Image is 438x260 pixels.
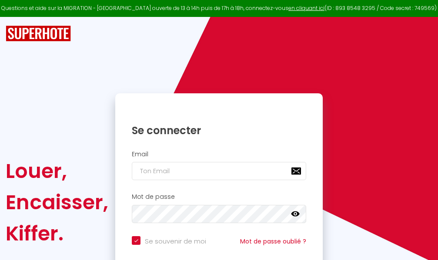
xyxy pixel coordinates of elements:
a: Mot de passe oublié ? [240,237,306,246]
div: Kiffer. [6,218,108,249]
input: Ton Email [132,162,306,180]
div: Encaisser, [6,187,108,218]
img: SuperHote logo [6,26,71,42]
h2: Mot de passe [132,193,306,201]
h1: Se connecter [132,124,306,137]
h2: Email [132,151,306,158]
div: Louer, [6,155,108,187]
a: en cliquant ici [288,4,324,12]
